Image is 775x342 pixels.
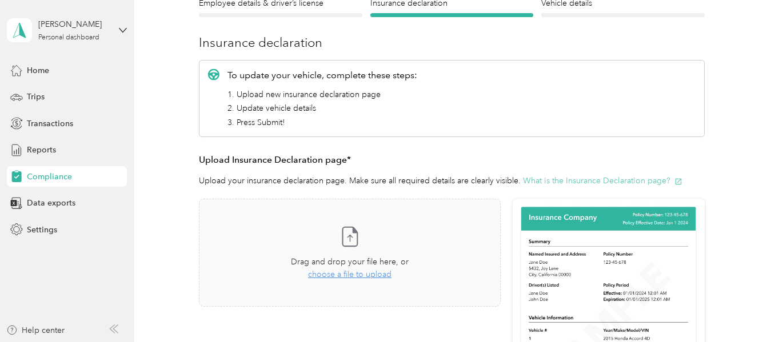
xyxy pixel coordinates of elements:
[199,33,705,52] h3: Insurance declaration
[227,88,417,100] li: 1. Upload new insurance declaration page
[199,175,705,187] p: Upload your insurance declaration page. Make sure all required details are clearly visible.
[227,102,417,114] li: 2. Update vehicle details
[38,18,110,30] div: [PERSON_NAME]
[27,224,57,236] span: Settings
[38,34,99,41] div: Personal dashboard
[27,144,56,156] span: Reports
[523,175,682,187] button: What is the Insurance Declaration page?
[27,91,45,103] span: Trips
[199,199,500,306] span: Drag and drop your file here, orchoose a file to upload
[227,69,417,82] p: To update your vehicle, complete these steps:
[199,153,705,167] h3: Upload Insurance Declaration page*
[308,269,392,279] span: choose a file to upload
[27,118,73,130] span: Transactions
[711,278,775,342] iframe: Everlance-gr Chat Button Frame
[291,257,409,267] span: Drag and drop your file here, or
[27,65,49,77] span: Home
[27,197,75,209] span: Data exports
[27,171,72,183] span: Compliance
[227,116,417,128] li: 3. Press Submit!
[6,324,65,336] button: Help center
